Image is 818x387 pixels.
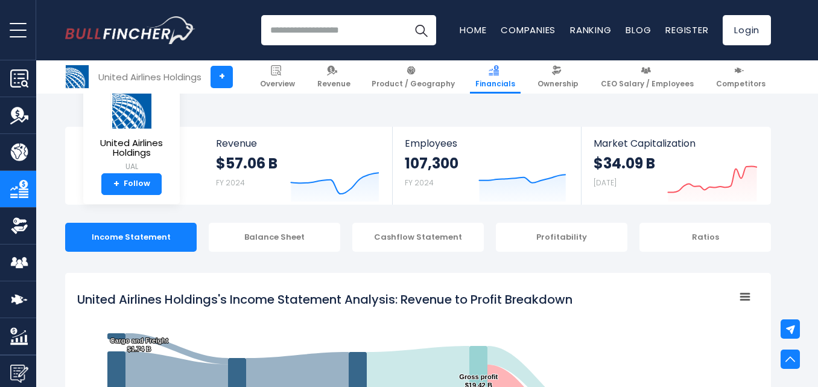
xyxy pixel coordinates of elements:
span: Overview [260,79,295,89]
strong: $57.06 B [216,154,277,173]
a: Home [460,24,486,36]
a: Login [723,15,771,45]
span: Employees [405,138,568,149]
a: CEO Salary / Employees [595,60,699,94]
a: + [211,66,233,88]
span: CEO Salary / Employees [601,79,694,89]
a: Go to homepage [65,16,195,44]
a: +Follow [101,173,162,195]
a: Revenue [312,60,356,94]
small: FY 2024 [405,178,434,188]
img: UAL logo [110,89,153,129]
small: [DATE] [594,178,617,188]
div: Ratios [639,223,771,252]
small: FY 2024 [216,178,245,188]
tspan: United Airlines Holdings's Income Statement Analysis: Revenue to Profit Breakdown [77,291,572,308]
strong: 107,300 [405,154,458,173]
a: Blog [626,24,651,36]
small: UAL [93,161,170,172]
span: Financials [475,79,515,89]
strong: $34.09 B [594,154,655,173]
span: Revenue [216,138,381,149]
a: Ownership [532,60,584,94]
span: Competitors [716,79,766,89]
a: Financials [470,60,521,94]
a: Employees 107,300 FY 2024 [393,127,580,205]
div: Cashflow Statement [352,223,484,252]
img: UAL logo [66,65,89,88]
a: Product / Geography [366,60,460,94]
text: Cargo and Freight $1.74 B [110,337,168,353]
span: Revenue [317,79,350,89]
span: United Airlines Holdings [93,138,170,158]
span: Ownership [537,79,579,89]
a: Register [665,24,708,36]
div: Income Statement [65,223,197,252]
a: Ranking [570,24,611,36]
img: Ownership [10,217,28,235]
a: Companies [501,24,556,36]
div: Profitability [496,223,627,252]
div: Balance Sheet [209,223,340,252]
button: Search [406,15,436,45]
span: Product / Geography [372,79,455,89]
div: United Airlines Holdings [98,70,201,84]
a: Competitors [711,60,771,94]
span: Market Capitalization [594,138,758,149]
img: Bullfincher logo [65,16,195,44]
a: United Airlines Holdings UAL [92,88,171,173]
strong: + [113,179,119,190]
a: Revenue $57.06 B FY 2024 [204,127,393,205]
a: Overview [255,60,300,94]
a: Market Capitalization $34.09 B [DATE] [582,127,770,205]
